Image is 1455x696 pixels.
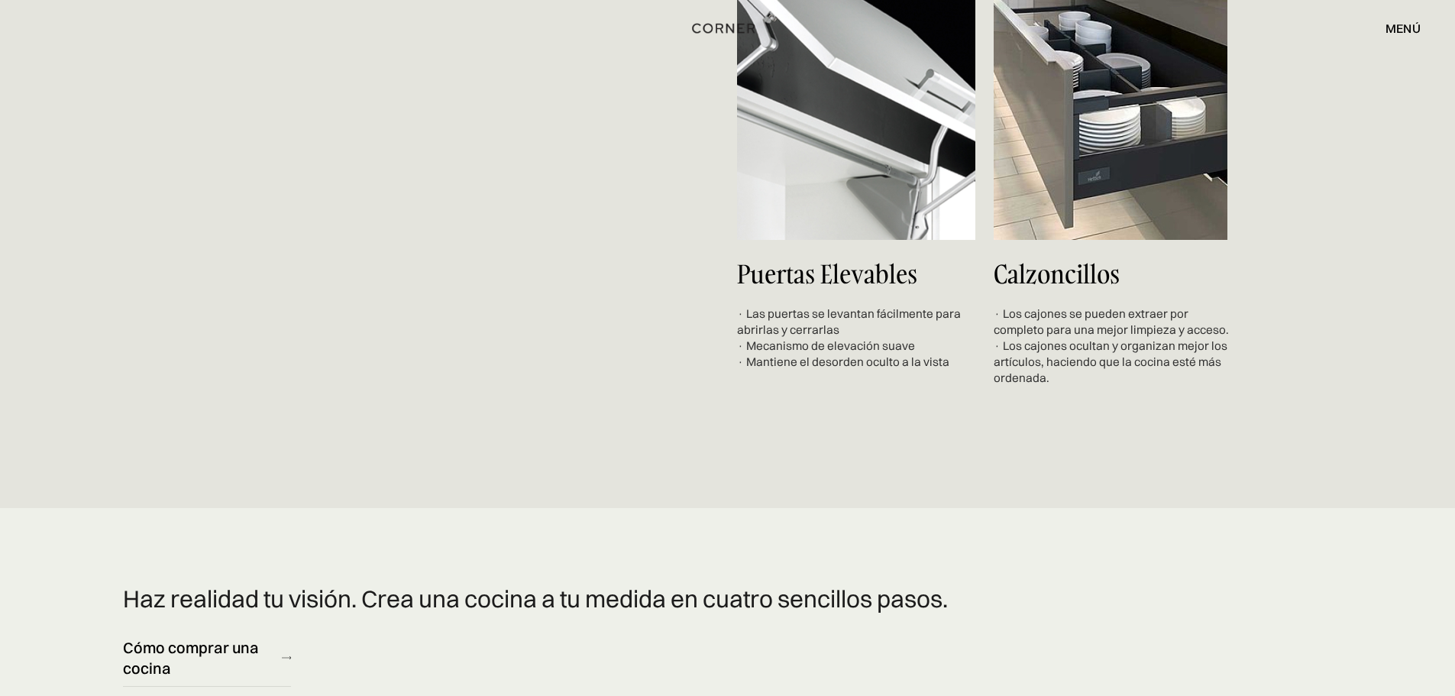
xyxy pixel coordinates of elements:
font: Cómo comprar una cocina [123,638,259,678]
font: Puertas elevables [737,256,917,291]
font: Calzoncillos [994,256,1120,291]
font: Haz realidad tu visión. Crea una cocina a tu medida en cuatro sencillos pasos. [123,584,948,613]
font: · Mantiene el desorden oculto a la vista [737,354,949,369]
font: · Los cajones ocultan y organizan mejor los artículos, haciendo que la cocina esté más ordenada. [994,338,1227,385]
font: · Los cajones se pueden extraer por completo para una mejor limpieza y acceso. [994,306,1229,337]
a: hogar [675,18,780,38]
font: menú [1385,21,1421,36]
font: · Mecanismo de elevación suave [737,338,915,353]
div: menú [1370,15,1421,41]
font: · Las puertas se levantan fácilmente para abrirlas y cerrarlas [737,306,961,337]
a: Cómo comprar una cocina [123,629,291,687]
